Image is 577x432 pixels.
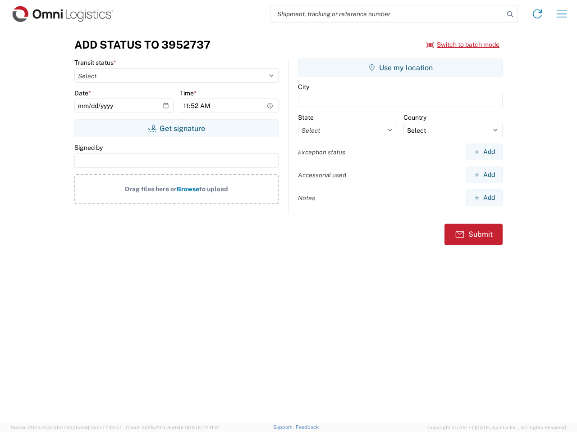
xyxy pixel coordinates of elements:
[74,89,91,97] label: Date
[180,89,197,97] label: Time
[177,185,199,193] span: Browse
[444,224,503,245] button: Submit
[298,194,315,202] label: Notes
[125,185,177,193] span: Drag files here or
[298,113,314,121] label: State
[126,425,219,430] span: Client: 2025.20.0-8c6e0cf
[427,423,566,432] span: Copyright © [DATE]-[DATE] Agistix Inc., All Rights Reserved
[11,425,122,430] span: Server: 2025.20.0-db47332bad5
[88,425,122,430] span: [DATE] 11:13:37
[466,189,503,206] button: Add
[298,83,309,91] label: City
[74,58,116,67] label: Transit status
[199,185,228,193] span: to upload
[296,424,319,430] a: Feedback
[74,38,211,51] h3: Add Status to 3952737
[426,37,499,52] button: Switch to batch mode
[270,5,504,22] input: Shipment, tracking or reference number
[273,424,296,430] a: Support
[74,144,103,152] label: Signed by
[298,148,345,156] label: Exception status
[187,425,219,430] span: [DATE] 12:11:14
[74,119,279,137] button: Get signature
[298,171,346,179] label: Accessorial used
[403,113,426,121] label: Country
[466,166,503,183] button: Add
[466,144,503,160] button: Add
[298,58,503,76] button: Use my location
